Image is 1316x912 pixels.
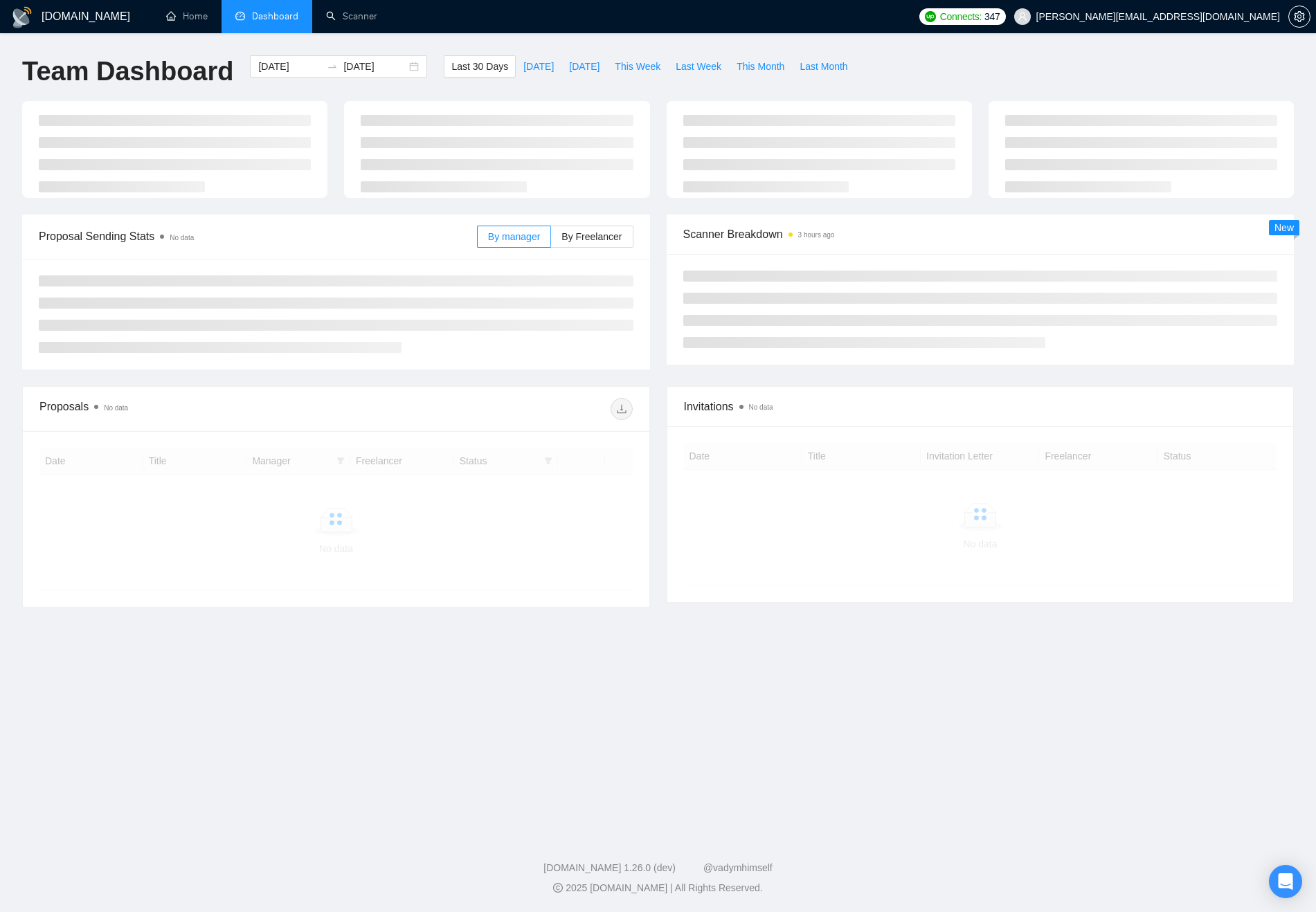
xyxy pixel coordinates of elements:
[444,55,516,77] button: Last 30 Days
[343,59,406,74] input: End date
[39,398,336,420] div: Proposals
[39,228,477,245] span: Proposal Sending Stats
[561,231,622,242] span: By Freelancer
[668,55,729,77] button: Last Week
[798,231,835,239] time: 3 hours ago
[451,59,508,74] span: Last 30 Days
[11,6,33,28] img: logo
[607,55,668,77] button: This Week
[166,10,208,22] a: homeHome
[1288,11,1310,22] a: setting
[22,55,233,88] h1: Team Dashboard
[1269,865,1302,898] div: Open Intercom Messenger
[326,10,377,22] a: searchScanner
[1289,11,1310,22] span: setting
[729,55,792,77] button: This Month
[1274,222,1294,233] span: New
[11,881,1305,895] div: 2025 [DOMAIN_NAME] | All Rights Reserved.
[104,404,128,412] span: No data
[792,55,855,77] button: Last Month
[258,59,321,74] input: Start date
[676,59,721,74] span: Last Week
[615,59,660,74] span: This Week
[553,883,563,893] span: copyright
[235,11,245,21] span: dashboard
[252,10,298,22] span: Dashboard
[327,61,338,72] span: to
[925,11,936,22] img: upwork-logo.png
[523,59,554,74] span: [DATE]
[984,9,1000,24] span: 347
[737,59,784,74] span: This Month
[561,55,607,77] button: [DATE]
[683,226,1278,243] span: Scanner Breakdown
[749,403,773,411] span: No data
[488,231,540,242] span: By manager
[940,9,982,24] span: Connects:
[516,55,561,77] button: [DATE]
[170,234,194,241] span: No data
[543,862,676,873] a: [DOMAIN_NAME] 1.26.0 (dev)
[703,862,773,873] a: @vadymhimself
[684,398,1277,415] span: Invitations
[1288,6,1310,28] button: setting
[569,59,600,74] span: [DATE]
[1018,12,1027,21] span: user
[327,61,338,72] span: swap-right
[800,59,847,74] span: Last Month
